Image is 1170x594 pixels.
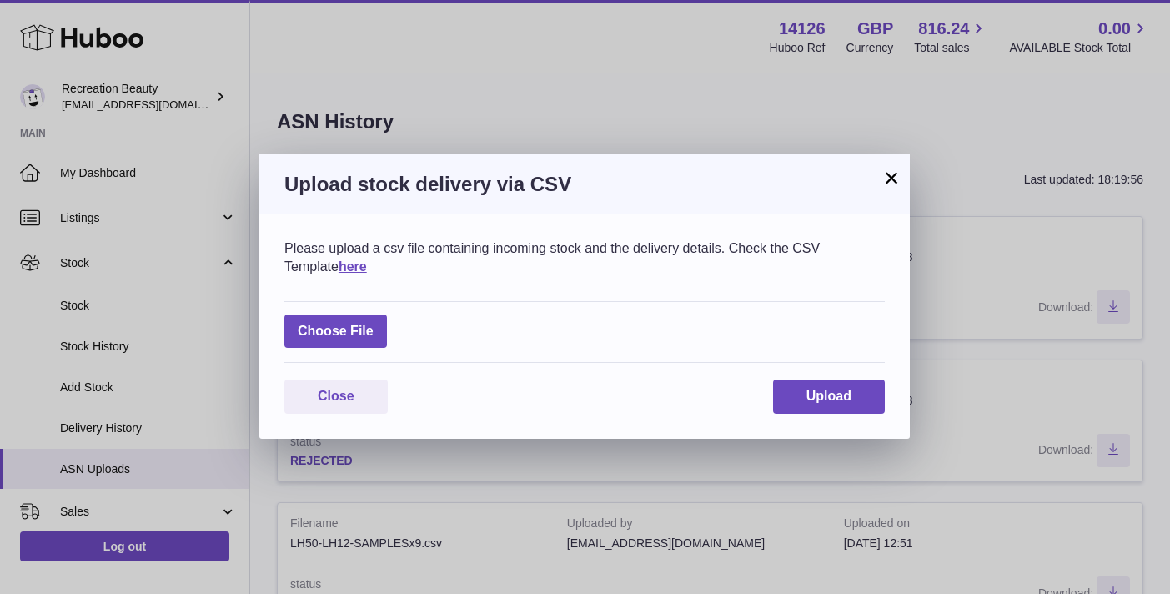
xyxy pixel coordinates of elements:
button: Upload [773,380,885,414]
a: here [339,259,367,274]
span: Close [318,389,354,403]
button: × [881,168,901,188]
button: Close [284,380,388,414]
h3: Upload stock delivery via CSV [284,171,885,198]
span: Choose File [284,315,387,349]
div: Please upload a csv file containing incoming stock and the delivery details. Check the CSV Template [284,239,885,275]
span: Upload [806,389,851,403]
